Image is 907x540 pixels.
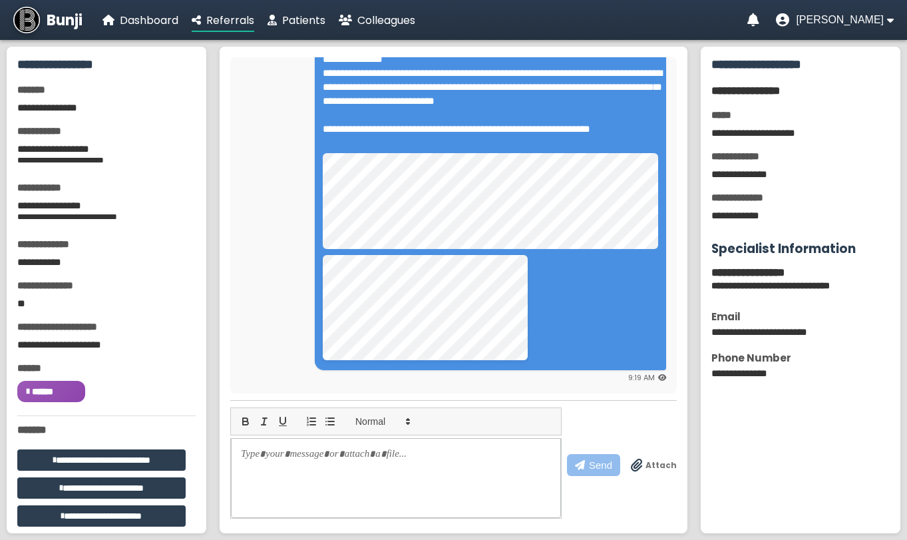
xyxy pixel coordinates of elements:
[120,13,178,28] span: Dashboard
[206,13,254,28] span: Referrals
[645,459,677,471] span: Attach
[255,413,273,429] button: italic
[13,7,40,33] img: Bunji Dental Referral Management
[321,413,339,429] button: list: bullet
[268,12,325,29] a: Patients
[236,413,255,429] button: bold
[628,372,655,383] span: 9:19 AM
[273,413,292,429] button: underline
[796,14,884,26] span: [PERSON_NAME]
[282,13,325,28] span: Patients
[711,239,890,258] h3: Specialist Information
[589,459,612,471] span: Send
[302,413,321,429] button: list: ordered
[13,7,83,33] a: Bunji
[711,309,890,324] div: Email
[776,13,894,27] button: User menu
[192,12,254,29] a: Referrals
[102,12,178,29] a: Dashboard
[567,454,620,476] button: Send
[47,9,83,31] span: Bunji
[747,13,759,27] a: Notifications
[339,12,415,29] a: Colleagues
[357,13,415,28] span: Colleagues
[631,459,677,472] label: Drag & drop files anywhere to attach
[711,350,890,366] div: Phone Number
